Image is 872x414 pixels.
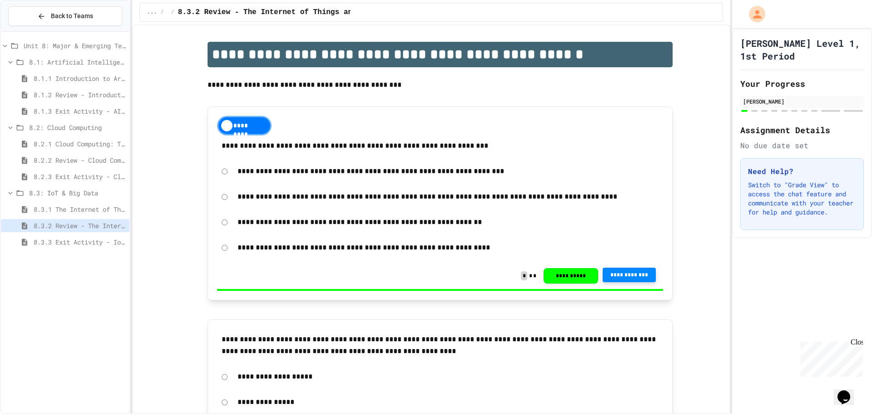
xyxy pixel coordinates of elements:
[29,57,126,67] span: 8.1: Artificial Intelligence Basics
[748,166,856,177] h3: Need Help?
[34,139,126,149] span: 8.2.1 Cloud Computing: Transforming the Digital World
[171,9,174,16] span: /
[51,11,93,21] span: Back to Teams
[24,41,126,50] span: Unit 8: Major & Emerging Technologies
[740,77,864,90] h2: Your Progress
[34,237,126,247] span: 8.3.3 Exit Activity - IoT Data Detective Challenge
[4,4,63,58] div: Chat with us now!Close
[748,180,856,217] p: Switch to "Grade View" to access the chat feature and communicate with your teacher for help and ...
[34,74,126,83] span: 8.1.1 Introduction to Artificial Intelligence
[740,140,864,151] div: No due date set
[178,7,396,18] span: 8.3.2 Review - The Internet of Things and Big Data
[34,172,126,181] span: 8.2.3 Exit Activity - Cloud Service Detective
[147,9,157,16] span: ...
[29,123,126,132] span: 8.2: Cloud Computing
[34,221,126,230] span: 8.3.2 Review - The Internet of Things and Big Data
[740,37,864,62] h1: [PERSON_NAME] Level 1, 1st Period
[34,106,126,116] span: 8.1.3 Exit Activity - AI Detective
[160,9,163,16] span: /
[740,124,864,136] h2: Assignment Details
[797,338,863,377] iframe: chat widget
[834,378,863,405] iframe: chat widget
[743,97,861,105] div: [PERSON_NAME]
[29,188,126,198] span: 8.3: IoT & Big Data
[34,205,126,214] span: 8.3.1 The Internet of Things and Big Data: Our Connected Digital World
[34,155,126,165] span: 8.2.2 Review - Cloud Computing
[739,4,768,25] div: My Account
[34,90,126,100] span: 8.1.2 Review - Introduction to Artificial Intelligence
